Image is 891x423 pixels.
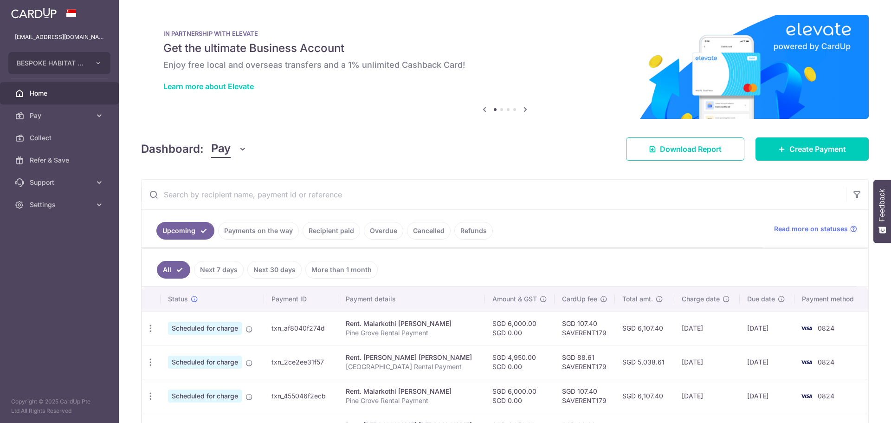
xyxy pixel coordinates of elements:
[142,180,846,209] input: Search by recipient name, payment id or reference
[346,319,478,328] div: Rent. Malarkothi [PERSON_NAME]
[485,345,555,379] td: SGD 4,950.00 SGD 0.00
[163,30,846,37] p: IN PARTNERSHIP WITH ELEVATE
[30,178,91,187] span: Support
[407,222,451,240] a: Cancelled
[555,345,615,379] td: SGD 88.61 SAVERENT179
[264,311,338,345] td: txn_af8040f274d
[794,287,868,311] th: Payment method
[740,379,794,413] td: [DATE]
[163,59,846,71] h6: Enjoy free local and overseas transfers and a 1% unlimited Cashback Card!
[818,324,834,332] span: 0824
[562,294,597,304] span: CardUp fee
[346,328,478,338] p: Pine Grove Rental Payment
[338,287,485,311] th: Payment details
[615,345,674,379] td: SGD 5,038.61
[168,356,242,369] span: Scheduled for charge
[674,379,740,413] td: [DATE]
[492,294,537,304] span: Amount & GST
[674,311,740,345] td: [DATE]
[747,294,775,304] span: Due date
[626,137,744,161] a: Download Report
[264,287,338,311] th: Payment ID
[163,82,254,91] a: Learn more about Elevate
[485,379,555,413] td: SGD 6,000.00 SGD 0.00
[30,133,91,143] span: Collect
[211,140,247,158] button: Pay
[485,311,555,345] td: SGD 6,000.00 SGD 0.00
[30,156,91,165] span: Refer & Save
[615,379,674,413] td: SGD 6,107.40
[218,222,299,240] a: Payments on the way
[674,345,740,379] td: [DATE]
[141,15,869,119] img: Renovation banner
[264,379,338,413] td: txn_455046f2ecb
[555,379,615,413] td: SGD 107.40 SAVERENT179
[157,261,190,279] a: All
[818,358,834,366] span: 0824
[346,353,478,362] div: Rent. [PERSON_NAME] [PERSON_NAME]
[622,294,653,304] span: Total amt.
[11,7,57,19] img: CardUp
[797,357,816,368] img: Bank Card
[168,294,188,304] span: Status
[454,222,493,240] a: Refunds
[740,311,794,345] td: [DATE]
[168,390,242,403] span: Scheduled for charge
[346,362,478,371] p: [GEOGRAPHIC_DATA] Rental Payment
[660,143,722,155] span: Download Report
[30,200,91,209] span: Settings
[878,189,886,221] span: Feedback
[15,33,104,42] p: [EMAIL_ADDRESS][DOMAIN_NAME]
[615,311,674,345] td: SGD 6,107.40
[682,294,720,304] span: Charge date
[774,224,848,234] span: Read more on statuses
[168,322,242,335] span: Scheduled for charge
[30,111,91,120] span: Pay
[346,387,478,396] div: Rent. Malarkothi [PERSON_NAME]
[211,140,231,158] span: Pay
[264,345,338,379] td: txn_2ce2ee31f57
[555,311,615,345] td: SGD 107.40 SAVERENT179
[141,141,204,157] h4: Dashboard:
[774,224,857,234] a: Read more on statuses
[8,52,110,74] button: BESPOKE HABITAT B47KT PTE. LTD.
[247,261,302,279] a: Next 30 days
[305,261,378,279] a: More than 1 month
[303,222,360,240] a: Recipient paid
[797,323,816,334] img: Bank Card
[346,396,478,405] p: Pine Grove Rental Payment
[797,390,816,402] img: Bank Card
[17,59,85,68] span: BESPOKE HABITAT B47KT PTE. LTD.
[194,261,244,279] a: Next 7 days
[873,180,891,243] button: Feedback - Show survey
[156,222,214,240] a: Upcoming
[30,89,91,98] span: Home
[364,222,403,240] a: Overdue
[818,392,834,400] span: 0824
[740,345,794,379] td: [DATE]
[163,41,846,56] h5: Get the ultimate Business Account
